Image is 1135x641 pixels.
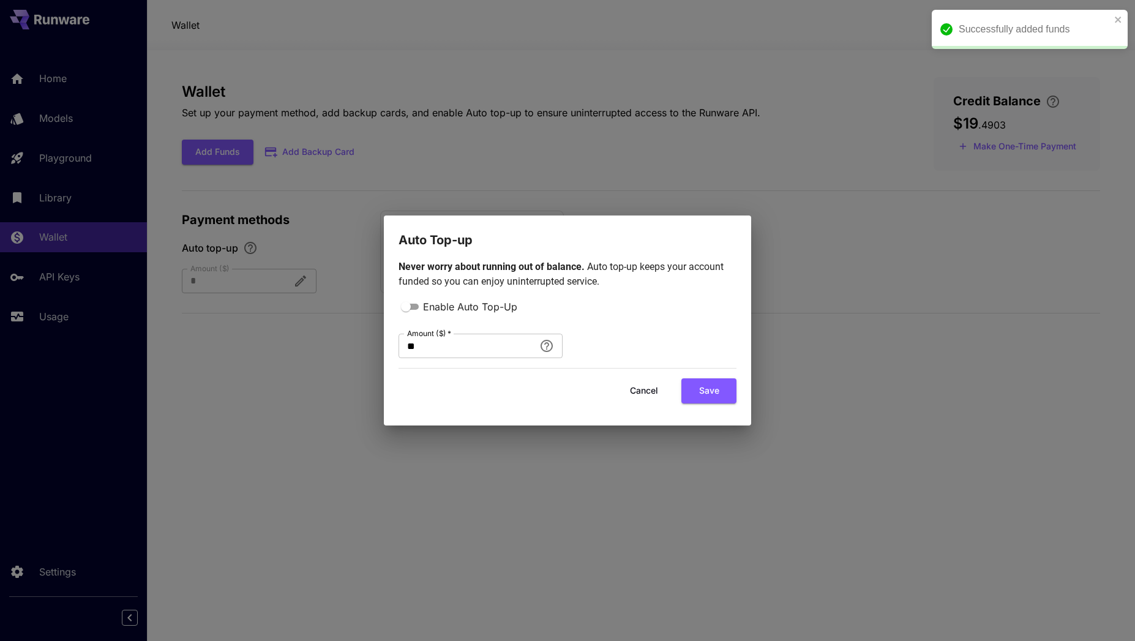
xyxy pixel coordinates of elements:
[1114,15,1123,24] button: close
[681,378,736,403] button: Save
[399,260,736,289] p: Auto top-up keeps your account funded so you can enjoy uninterrupted service.
[616,378,672,403] button: Cancel
[959,22,1111,37] div: Successfully added funds
[407,328,451,339] label: Amount ($)
[384,216,751,250] h2: Auto Top-up
[399,261,587,272] span: Never worry about running out of balance.
[423,299,517,314] span: Enable Auto Top-Up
